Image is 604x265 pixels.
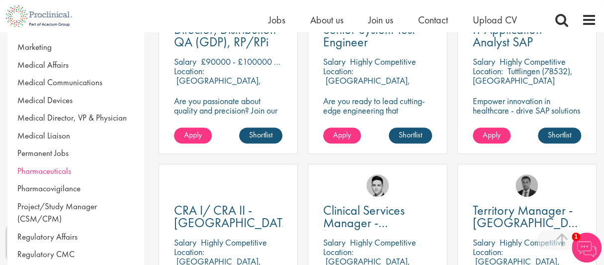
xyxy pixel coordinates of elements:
span: Location: [473,246,503,258]
a: Marketing [7,38,144,56]
span: Location: [323,65,353,77]
a: Medical Affairs [7,56,144,74]
a: Territory Manager - [GEOGRAPHIC_DATA], [GEOGRAPHIC_DATA] [473,204,581,229]
img: Chatbot [572,233,602,263]
a: Clinical Services Manager - [GEOGRAPHIC_DATA], [GEOGRAPHIC_DATA] [323,204,431,229]
span: Apply [333,130,351,140]
a: Shortlist [538,128,581,143]
span: Location: [174,65,204,77]
a: Apply [473,128,511,143]
a: Jobs [268,13,285,26]
span: Medical Affairs [17,59,69,70]
p: Are you passionate about quality and precision? Join our client as a Distribution Director and he... [174,96,282,143]
p: £90000 - £100000 per annum [201,56,310,67]
span: Pharmaceuticals [17,165,71,176]
span: Salary [323,237,345,248]
p: Highly Competitive [500,237,566,248]
span: Salary [473,237,495,248]
a: Apply [174,128,212,143]
a: Director, Distribution QA (GDP), RP/RPi [174,23,282,48]
span: Marketing [17,41,52,52]
span: Salary [174,237,196,248]
span: Location: [473,65,503,77]
img: Carl Gbolade [516,174,538,197]
span: Project/Study Manager (CSM/CPM) [17,201,97,225]
img: Connor Lynes [366,174,389,197]
span: Clinical Services Manager - [GEOGRAPHIC_DATA], [GEOGRAPHIC_DATA] [323,202,446,256]
span: Location: [174,246,204,258]
span: HEOR [17,24,38,35]
p: Highly Competitive [500,56,566,67]
p: [GEOGRAPHIC_DATA], [GEOGRAPHIC_DATA] [323,75,410,96]
span: Salary [174,56,196,67]
span: Senior System Test Engineer [323,21,415,50]
a: Project/Study Manager (CSM/CPM) [7,198,144,228]
a: Medical Communications [7,74,144,92]
a: Medical Devices [7,92,144,110]
span: Regulatory Affairs [17,231,78,242]
a: Join us [368,13,393,26]
a: Senior System Test Engineer [323,23,431,48]
a: Pharmaceuticals [7,162,144,180]
span: CRA I/ CRA II - [GEOGRAPHIC_DATA] [174,202,294,231]
span: Director, Distribution QA (GDP), RP/RPi [174,21,276,50]
a: Permanent Jobs [7,144,144,162]
span: Medical Communications [17,77,102,88]
span: Medical Director, VP & Physician [17,112,127,123]
a: Regulatory Affairs [7,228,144,246]
span: Medical Devices [17,95,73,106]
a: Shortlist [389,128,432,143]
span: Regulatory CMC [17,249,75,260]
a: About us [310,13,344,26]
a: Pharmacovigilance [7,180,144,198]
iframe: reCAPTCHA [7,228,134,258]
a: Upload CV [473,13,517,26]
span: Location: [323,246,353,258]
p: Empower innovation in healthcare - drive SAP solutions that keep life-saving technology running s... [473,96,581,134]
a: Contact [418,13,448,26]
a: Medical Director, VP & Physician [7,109,144,127]
a: Medical Liaison [7,127,144,145]
span: IT Application Analyst SAP [473,21,542,50]
a: Apply [323,128,361,143]
a: IT Application Analyst SAP [473,23,581,48]
span: Pharmacovigilance [17,183,81,194]
p: Tuttlingen (78532), [GEOGRAPHIC_DATA] [473,65,573,86]
span: Salary [473,56,495,67]
p: Highly Competitive [350,56,416,67]
span: 1 [572,233,580,241]
a: Regulatory CMC [7,246,144,264]
a: Shortlist [239,128,282,143]
span: Permanent Jobs [17,147,69,158]
span: Apply [184,130,202,140]
p: Highly Competitive [350,237,416,248]
a: CRA I/ CRA II - [GEOGRAPHIC_DATA] [174,204,282,229]
span: Apply [483,130,501,140]
p: Are you ready to lead cutting-edge engineering that accelerate clinical breakthroughs in biotech? [323,96,431,134]
p: Highly Competitive [201,237,267,248]
p: [GEOGRAPHIC_DATA], [GEOGRAPHIC_DATA] [174,75,261,96]
span: Territory Manager - [GEOGRAPHIC_DATA], [GEOGRAPHIC_DATA] [473,202,596,244]
span: Salary [323,56,345,67]
span: Medical Liaison [17,130,70,141]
